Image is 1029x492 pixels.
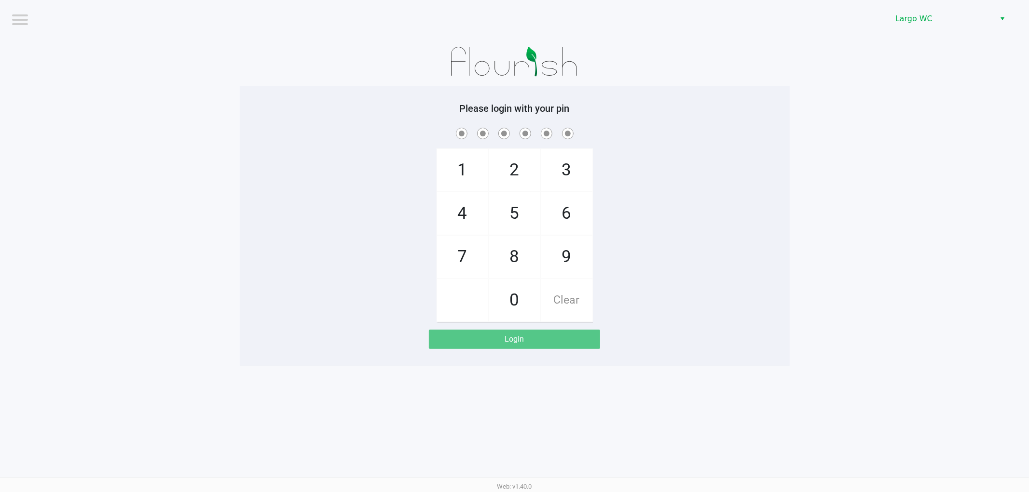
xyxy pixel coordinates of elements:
[489,149,540,191] span: 2
[489,236,540,278] span: 8
[489,279,540,321] span: 0
[895,13,989,25] span: Largo WC
[541,192,592,235] span: 6
[437,236,488,278] span: 7
[541,149,592,191] span: 3
[541,236,592,278] span: 9
[437,149,488,191] span: 1
[489,192,540,235] span: 5
[497,483,532,490] span: Web: v1.40.0
[541,279,592,321] span: Clear
[995,10,1009,27] button: Select
[437,192,488,235] span: 4
[247,103,782,114] h5: Please login with your pin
